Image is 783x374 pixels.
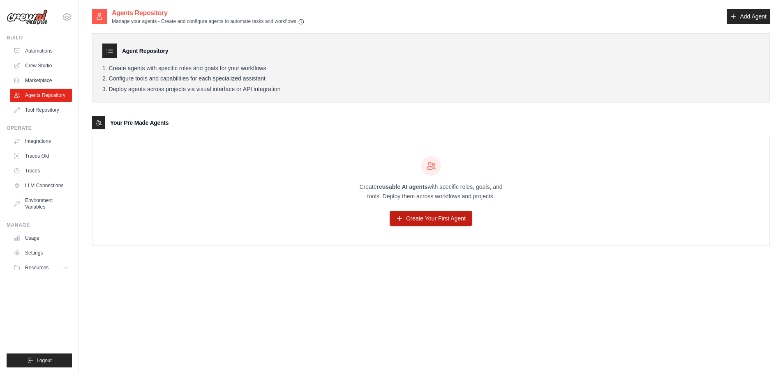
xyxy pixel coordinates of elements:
p: Create with specific roles, goals, and tools. Deploy them across workflows and projects. [352,182,510,201]
button: Logout [7,353,72,367]
button: Resources [10,261,72,274]
div: Manage [7,222,72,228]
img: Logo [7,9,48,25]
a: Traces [10,164,72,177]
a: Settings [10,246,72,259]
li: Create agents with specific roles and goals for your workflows [102,65,760,72]
a: Environment Variables [10,194,72,213]
a: Usage [10,232,72,245]
a: Automations [10,44,72,57]
h3: Your Pre Made Agents [110,119,169,127]
li: Configure tools and capabilities for each specialized assistant [102,75,760,83]
a: Agents Repository [10,89,72,102]
h2: Agents Repository [112,8,305,18]
h3: Agent Repository [122,47,168,55]
strong: reusable AI agents [376,184,427,190]
a: Tool Repository [10,103,72,117]
p: Manage your agents - Create and configure agents to automate tasks and workflows [112,18,305,25]
a: LLM Connections [10,179,72,192]
div: Build [7,34,72,41]
a: Add Agent [727,9,770,24]
a: Traces Old [10,149,72,163]
span: Resources [25,264,49,271]
li: Deploy agents across projects via visual interface or API integration [102,86,760,93]
span: Logout [37,357,52,364]
a: Marketplace [10,74,72,87]
div: Operate [7,125,72,131]
a: Create Your First Agent [390,211,472,226]
a: Crew Studio [10,59,72,72]
a: Integrations [10,135,72,148]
